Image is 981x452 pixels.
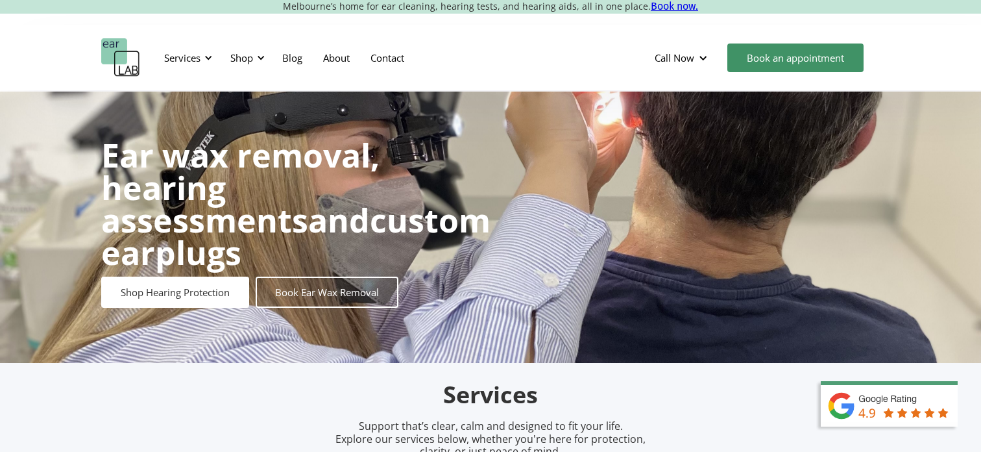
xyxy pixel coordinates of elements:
a: home [101,38,140,77]
div: Call Now [655,51,694,64]
div: Services [164,51,200,64]
a: Contact [360,39,415,77]
div: Shop [230,51,253,64]
div: Shop [223,38,269,77]
a: Shop Hearing Protection [101,277,249,308]
strong: custom earplugs [101,198,490,275]
a: Blog [272,39,313,77]
div: Call Now [644,38,721,77]
a: About [313,39,360,77]
div: Services [156,38,216,77]
strong: Ear wax removal, hearing assessments [101,133,380,242]
h1: and [101,139,490,269]
h2: Services [186,380,795,410]
a: Book an appointment [727,44,864,72]
a: Book Ear Wax Removal [256,277,398,308]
